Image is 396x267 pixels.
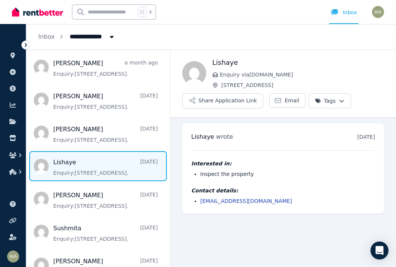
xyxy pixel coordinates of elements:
div: Open Intercom Messenger [370,241,388,259]
a: [EMAIL_ADDRESS][DOMAIN_NAME] [200,198,292,204]
nav: Breadcrumb [26,24,127,49]
div: Inbox [331,9,357,16]
a: Sushmita[DATE]Enquiry:[STREET_ADDRESS]. [53,224,158,243]
a: Lishaye[DATE]Enquiry:[STREET_ADDRESS]. [53,158,158,177]
button: Tags [309,93,351,108]
span: Tags [315,97,336,105]
a: [PERSON_NAME][DATE]Enquiry:[STREET_ADDRESS]. [53,191,158,210]
span: k [149,9,152,15]
span: Lishaye [191,133,214,140]
span: [STREET_ADDRESS] [221,81,384,89]
span: Enquiry via [DOMAIN_NAME] [220,71,384,78]
h1: Lishaye [212,57,384,68]
a: [PERSON_NAME][DATE]Enquiry:[STREET_ADDRESS]. [53,92,158,111]
time: [DATE] [357,134,375,140]
li: Inspect the property [200,170,375,178]
a: [PERSON_NAME][DATE]Enquiry:[STREET_ADDRESS]. [53,125,158,144]
span: Email [285,97,299,104]
a: Inbox [38,33,55,40]
span: wrote [216,133,233,140]
h4: Contact details: [191,187,375,194]
img: Lishaye [182,61,206,85]
img: RentBetter [12,6,63,18]
button: Share Application Link [182,93,263,108]
img: Wai Au [7,250,19,262]
a: Email [269,93,306,108]
h4: Interested in: [191,160,375,167]
a: [PERSON_NAME]a month agoEnquiry:[STREET_ADDRESS]. [53,59,158,78]
img: Wai Au [372,6,384,18]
